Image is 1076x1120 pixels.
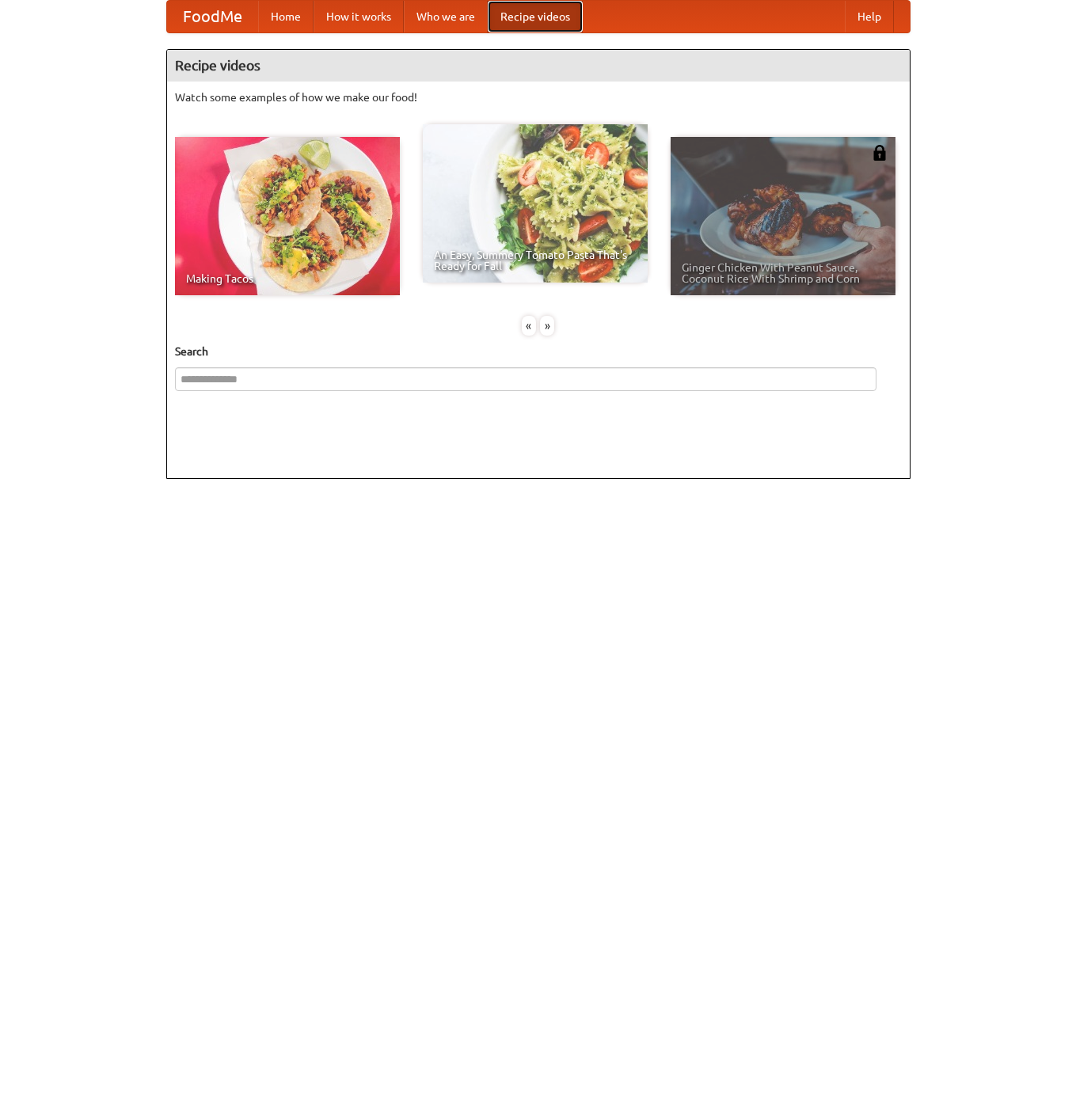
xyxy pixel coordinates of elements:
a: Help [845,1,894,32]
p: Watch some examples of how we make our food! [175,89,902,105]
span: Making Tacos [186,273,389,284]
div: « [522,316,536,336]
a: FoodMe [167,1,258,32]
a: How it works [314,1,404,32]
img: 483408.png [872,145,888,161]
div: » [540,316,554,336]
a: An Easy, Summery Tomato Pasta That's Ready for Fall [423,124,648,283]
a: Making Tacos [175,137,400,295]
h4: Recipe videos [167,50,910,82]
a: Who we are [404,1,488,32]
a: Home [258,1,314,32]
a: Recipe videos [488,1,583,32]
h5: Search [175,344,902,359]
span: An Easy, Summery Tomato Pasta That's Ready for Fall [434,249,637,271]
